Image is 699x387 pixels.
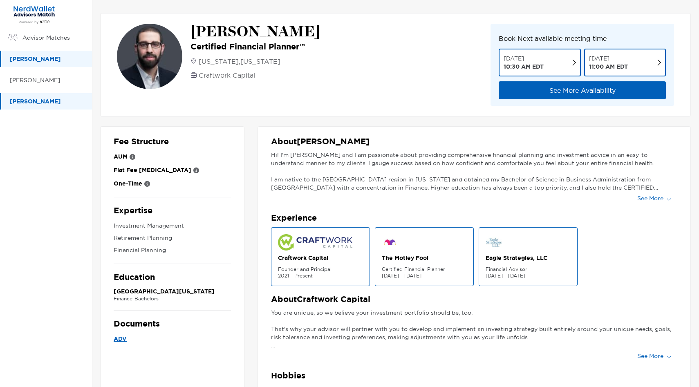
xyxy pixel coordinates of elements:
p: Hobbies [271,371,677,381]
p: Investment Management [114,221,231,231]
p: [DATE] - [DATE] [486,273,571,279]
p: [DATE] - [DATE] [382,273,467,279]
p: Flat Fee [MEDICAL_DATA] [114,165,191,175]
button: See More [631,349,677,362]
p: Fee Structure [114,136,231,147]
p: [PERSON_NAME] [10,96,84,107]
p: AUM [114,152,128,162]
p: Education [114,272,231,282]
p: [DATE] [589,54,628,63]
button: See More [631,192,677,205]
p: [US_STATE] , [US_STATE] [199,56,280,66]
img: Zoe Financial [10,5,58,24]
button: [DATE] 10:30 AM EDT [499,49,580,76]
p: One-Time [114,179,142,189]
p: 11:00 AM EDT [589,63,628,71]
p: Documents [114,319,231,329]
p: Advisor Matches [22,33,84,43]
p: Financial Planning [114,245,231,255]
p: 10:30 AM EDT [504,63,544,71]
p: [GEOGRAPHIC_DATA][US_STATE] [114,287,231,295]
img: firm logo [486,234,502,251]
button: See More Availability [499,81,666,99]
p: [DATE] [504,54,544,63]
p: Eagle Strategies, LLC [486,254,571,262]
p: The Motley Fool [382,254,467,262]
img: avatar [117,24,182,89]
p: Craftwork Capital [278,254,363,262]
button: [DATE] 11:00 AM EDT [584,49,666,76]
p: Craftwork Capital [199,70,255,80]
p: About [PERSON_NAME] [271,136,677,147]
p: [PERSON_NAME] [10,54,84,64]
p: Founder and Principal [278,266,363,273]
p: You are unique, so we believe your investment portfolio should be, too. That's why your advisor w... [271,309,677,349]
img: firm logo [382,234,398,251]
p: Certified Financial Planner™ [190,42,320,51]
p: Book Next available meeting time [499,34,666,44]
p: Financial Advisor [486,266,571,273]
img: firm logo [278,234,352,251]
p: [PERSON_NAME] [10,75,84,85]
p: Expertise [114,206,231,216]
a: ADV [114,334,231,344]
p: Certified Financial Planner [382,266,467,273]
p: Retirement Planning [114,233,231,243]
p: Finance - Bachelors [114,295,231,302]
p: 2021 - Present [278,273,363,279]
div: Hi! I'm [PERSON_NAME] and I am passionate about providing comprehensive financial planning and in... [271,151,677,192]
p: About Craftwork Capital [271,294,677,304]
p: Experience [271,213,677,223]
p: [PERSON_NAME] [190,24,320,40]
